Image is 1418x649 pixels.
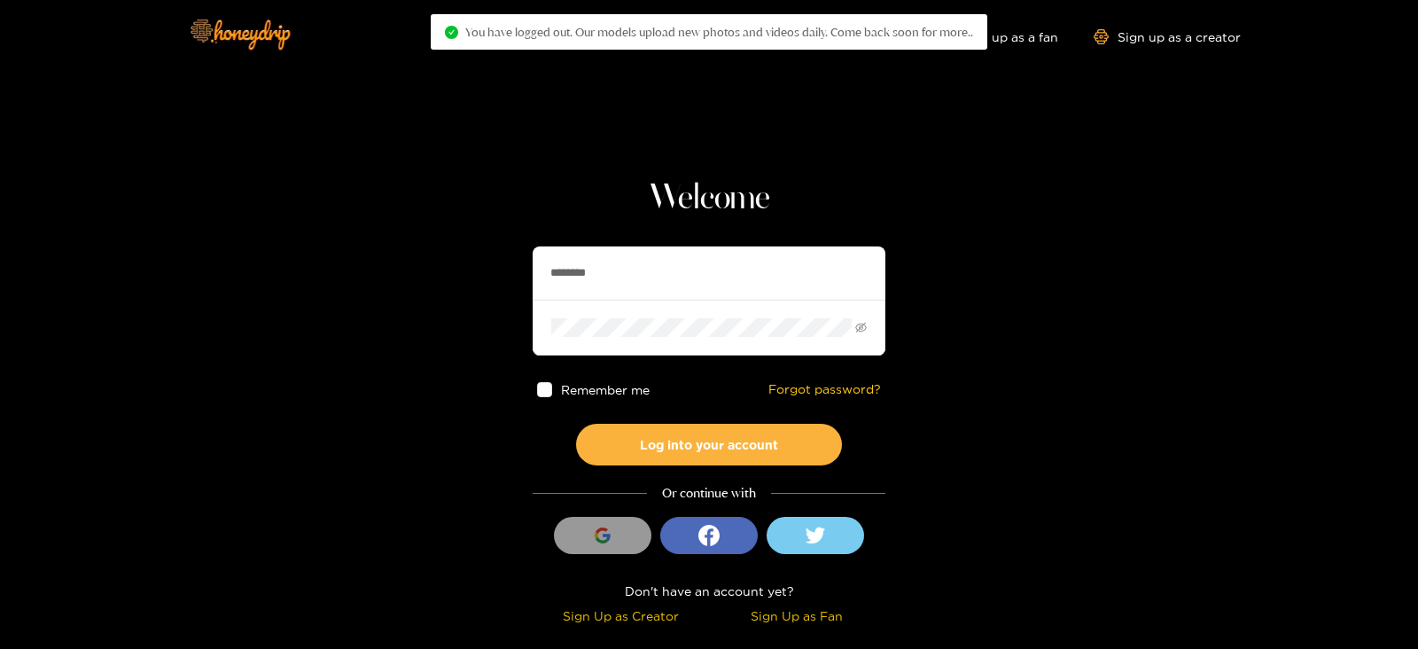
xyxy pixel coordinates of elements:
a: Forgot password? [768,382,881,397]
h1: Welcome [533,177,885,220]
div: Sign Up as Fan [713,606,881,626]
button: Log into your account [576,424,842,465]
span: eye-invisible [855,322,867,333]
div: Sign Up as Creator [537,606,705,626]
span: You have logged out. Our models upload new photos and videos daily. Come back soon for more.. [465,25,973,39]
span: check-circle [445,26,458,39]
div: Or continue with [533,483,885,504]
a: Sign up as a creator [1094,29,1241,44]
a: Sign up as a fan [937,29,1058,44]
div: Don't have an account yet? [533,581,885,601]
span: Remember me [561,383,650,396]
